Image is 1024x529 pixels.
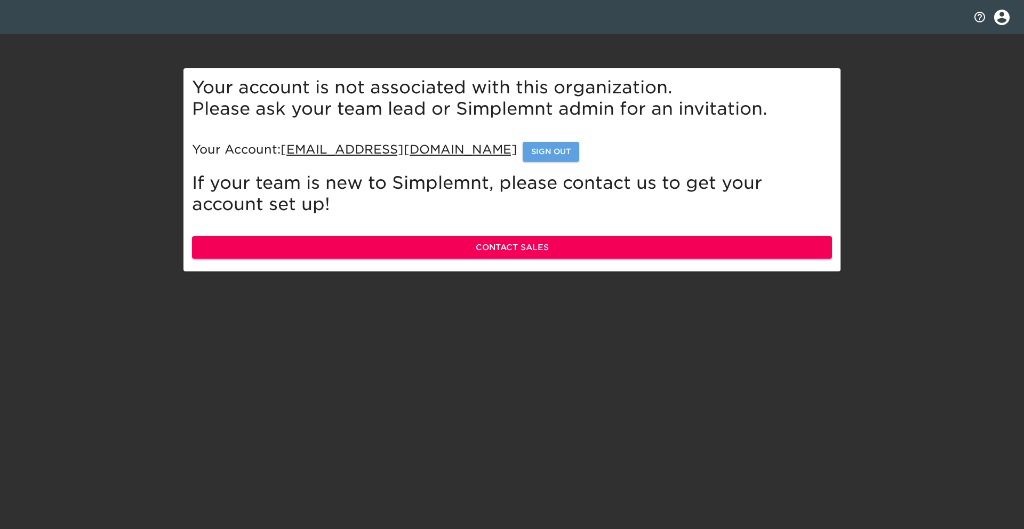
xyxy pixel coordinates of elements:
u: [EMAIL_ADDRESS][DOMAIN_NAME] [281,142,517,156]
span: Contact Sales [204,241,820,254]
h4: If your team is new to Simplemnt, please contact us to get your account set up! [192,172,832,215]
button: notifications [967,4,993,30]
span: Your Account: [192,142,517,156]
button: profile [986,2,1018,33]
button: Sign Out [523,142,579,162]
h4: Please ask your team lead or Simplemnt admin for an invitation. [192,98,832,119]
h4: Your account is not associated with this organization. [192,77,832,98]
a: Contact Sales [192,236,832,259]
span: Sign Out [531,145,571,158]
